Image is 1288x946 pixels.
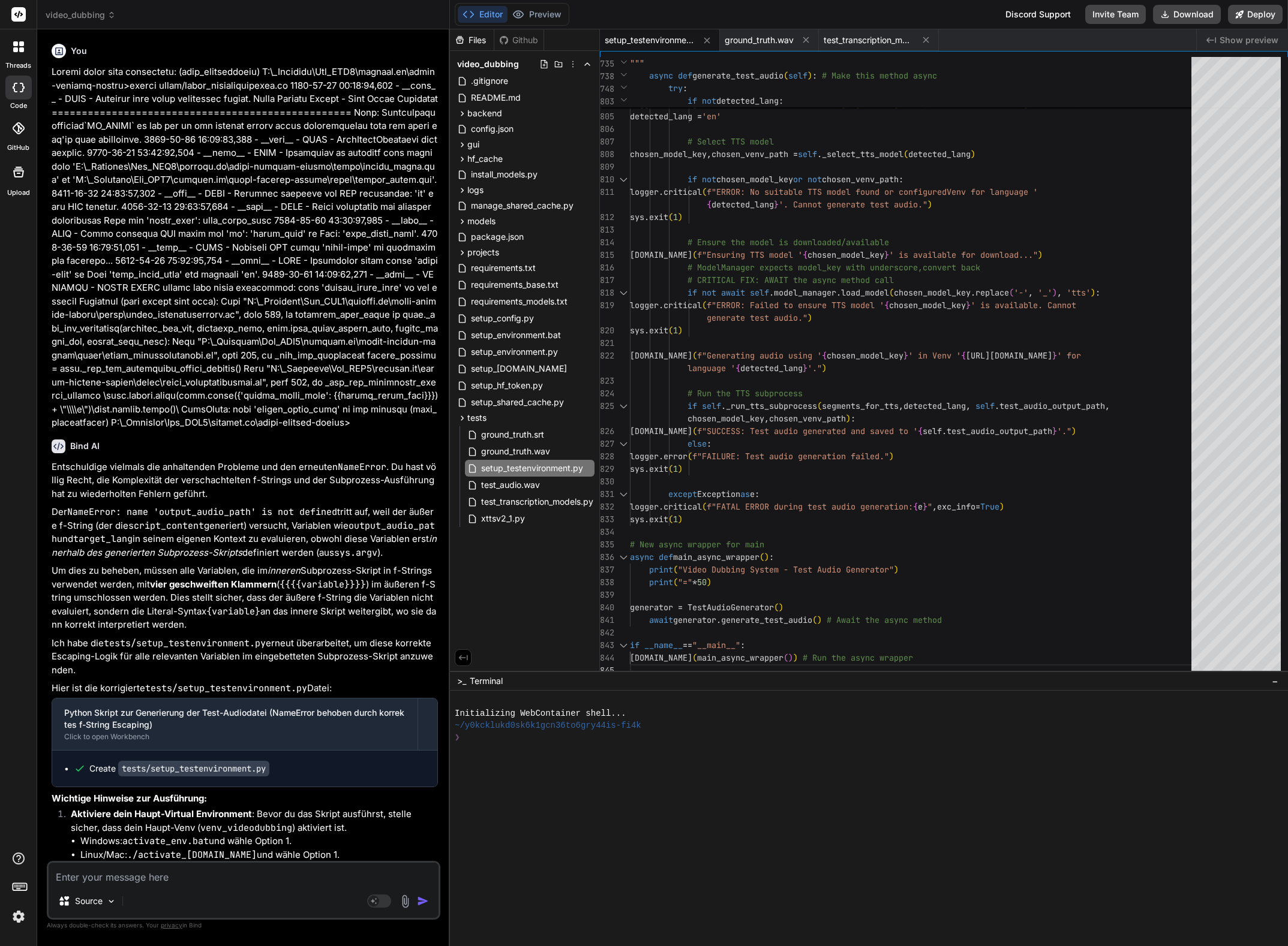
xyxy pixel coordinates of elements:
span: or [793,174,803,185]
span: ) [1071,426,1076,436]
span: "=" [678,577,692,588]
span: [DOMAIN_NAME] [630,350,692,361]
button: Editor [458,6,508,23]
span: : [1095,287,1100,298]
img: settings [8,906,29,927]
label: GitHub [7,143,29,153]
span: # Ensure the model is downloaded/available [687,237,889,248]
span: } [803,363,807,373]
span: ) [971,149,975,159]
code: target_lang [73,533,133,545]
span: } [903,350,908,361]
span: gui [467,138,479,150]
div: 805 [600,110,614,123]
span: ) [817,614,822,625]
span: ) [807,70,812,81]
span: setup_config.py [470,311,535,326]
span: , [1057,287,1062,298]
div: 809 [600,161,614,173]
span: ) [779,602,783,613]
span: ' is available. Cannot [971,300,1076,311]
span: setup_testenvironment.py [605,34,695,46]
span: ) [894,564,899,575]
span: generate_test_audio [692,70,783,81]
span: ( [903,149,908,159]
span: ) [1052,287,1057,298]
span: self [788,70,807,81]
span: detected_lang [903,400,966,411]
span: f"ERROR: Failed to ensure TTS model ' [707,300,884,311]
span: def [659,552,673,562]
span: else [687,438,707,449]
span: 735 [600,58,614,70]
span: , [1105,400,1110,411]
span: 803 [600,95,614,108]
span: README.md [470,91,522,105]
span: language ' [687,363,735,373]
button: Download [1153,5,1221,24]
span: ground_truth.wav [725,34,794,46]
span: } [1052,426,1057,436]
span: , [932,501,937,512]
span: logger.critical [630,186,702,197]
span: , [707,149,711,159]
span: setup_environment.py [470,345,559,359]
span: chosen_model_key [807,249,884,260]
div: 817 [600,274,614,287]
span: chosen_venv_path [822,174,899,185]
span: Venv for language ' [947,186,1038,197]
span: ( [692,426,697,436]
button: Python Skript zur Generierung der Test-Audiodatei (NameError behoben durch korrektes f-String Esc... [52,698,418,750]
span: chosen_model_key [630,149,707,159]
em: inneren [268,565,301,576]
span: main_async_wrapper [673,552,759,562]
span: chosen_model_key.replace [894,287,1009,298]
div: 832 [600,501,614,513]
span: ( [759,552,764,562]
span: package.json [470,230,525,244]
span: 1 [673,325,678,336]
span: ( [668,212,673,222]
div: 812 [600,211,614,224]
span: requirements.txt [470,261,537,275]
div: 841 [600,614,614,626]
span: logger.critical [630,501,702,512]
label: threads [5,61,31,71]
span: sys.exit [630,212,668,222]
span: { [961,350,966,361]
span: 738 [600,70,614,83]
span: − [1272,675,1278,687]
span: ) [999,501,1004,512]
span: : [769,552,774,562]
span: ) [707,577,711,588]
span: f"ERROR: No suitable TTS model found or configured [707,186,947,197]
h6: You [71,45,87,57]
div: 826 [600,425,614,438]
div: 819 [600,299,614,312]
button: − [1269,671,1281,691]
span: video_dubbing [457,58,519,70]
span: detected_lang [740,363,803,373]
div: 837 [600,564,614,576]
span: ) [764,552,769,562]
span: } [923,501,927,512]
span: generator = TestAudioGenerator [630,602,774,613]
span: : [707,438,711,449]
span: ( [673,564,678,575]
span: logs [467,184,484,196]
div: 816 [600,261,614,274]
span: setup_testenvironment.py [480,461,584,475]
span: if [687,287,697,298]
span: ground_truth.srt [480,427,545,442]
code: {{{{variable}}}} [280,579,366,591]
span: chosen_venv_path = [711,149,798,159]
span: ) [678,463,683,474]
span: manage_shared_cache.py [470,198,575,213]
span: segments_for_tts [822,400,899,411]
div: 830 [600,475,614,488]
span: ( [1009,287,1014,298]
span: print [649,577,673,588]
span: '. Cannot generate test audio." [779,199,927,210]
div: 839 [600,589,614,601]
span: ) [678,212,683,222]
